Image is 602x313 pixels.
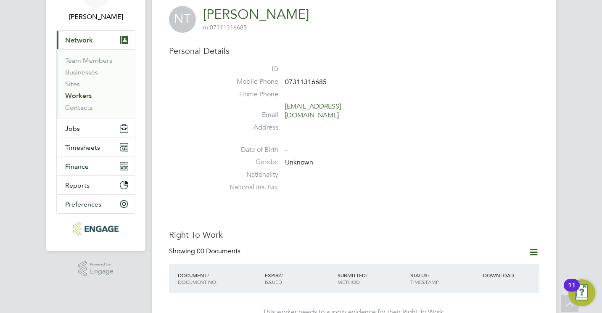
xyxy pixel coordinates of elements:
div: 11 [568,285,576,296]
span: / [366,272,367,279]
label: ID [219,65,278,74]
div: DOCUMENT [176,268,263,289]
span: James Carey [56,12,135,22]
span: Reports [65,181,90,189]
span: NT [169,6,196,33]
span: / [281,272,283,279]
button: Timesheets [57,138,135,156]
span: 07311316685 [203,24,247,31]
a: Go to home page [56,222,135,236]
span: m: [203,24,210,31]
label: Date of Birth [219,146,278,154]
div: DOWNLOAD [481,268,539,283]
span: Timesheets [65,143,100,151]
div: STATUS [408,268,481,289]
label: Home Phone [219,90,278,99]
button: Reports [57,176,135,194]
span: Unknown [285,159,313,167]
span: / [207,272,209,279]
label: Nationality [219,170,278,179]
span: - [285,146,287,154]
a: [PERSON_NAME] [203,6,309,23]
button: Finance [57,157,135,175]
a: Businesses [65,68,98,76]
span: Preferences [65,200,101,208]
span: Finance [65,162,89,170]
a: Team Members [65,56,112,64]
span: 07311316685 [285,78,327,86]
h3: Personal Details [169,45,539,56]
span: Engage [90,268,114,275]
span: Network [65,36,93,44]
div: SUBMITTED [335,268,408,289]
span: Powered by [90,261,114,268]
span: DOCUMENT NO. [178,279,217,285]
span: METHOD [338,279,360,285]
button: Open Resource Center, 11 new notifications [568,279,595,306]
span: TIMESTAMP [410,279,439,285]
h3: Right To Work [169,229,539,240]
span: Jobs [65,125,80,133]
a: Powered byEngage [78,261,114,277]
span: ISSUED [265,279,282,285]
label: Mobile Phone [219,77,278,86]
label: Address [219,123,278,132]
span: / [428,272,429,279]
button: Network [57,31,135,49]
img: educationmattersgroup-logo-retina.png [73,222,118,236]
a: Contacts [65,103,92,111]
div: Network [57,49,135,119]
div: EXPIRY [263,268,335,289]
a: Sites [65,80,80,88]
div: Showing [169,247,242,256]
a: Workers [65,92,92,100]
label: National Ins. No. [219,183,278,192]
button: Jobs [57,119,135,138]
button: Preferences [57,195,135,213]
label: Email [219,111,278,119]
span: 00 Documents [197,247,240,255]
label: Gender [219,158,278,167]
a: [EMAIL_ADDRESS][DOMAIN_NAME] [285,102,341,119]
